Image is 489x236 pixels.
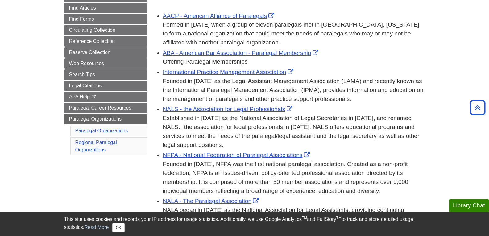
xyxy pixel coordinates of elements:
[69,61,104,66] span: Web Resources
[64,81,147,91] a: Legal Citations
[75,128,128,133] a: Paralegal Organizations
[84,225,109,230] a: Read More
[336,216,342,220] sup: TM
[69,16,94,22] span: Find Forms
[64,36,147,47] a: Reference Collection
[163,50,320,56] a: Link opens in new window
[75,140,117,152] a: Regional Paralegal Organizations
[64,216,425,232] div: This site uses cookies and records your IP address for usage statistics. Additionally, we use Goo...
[64,3,147,13] a: Find Articles
[69,83,102,88] span: Legal Citations
[69,27,115,33] span: Circulating Collection
[69,94,90,99] span: APA Help
[163,106,294,112] a: Link opens in new window
[302,216,307,220] sup: TM
[69,39,115,44] span: Reference Collection
[69,50,110,55] span: Reserve Collection
[69,116,122,122] span: Paralegal Organizations
[64,58,147,69] a: Web Resources
[163,77,425,103] div: Founded in [DATE] as the Legal Assistant Management Association (LAMA) and recently known as the ...
[163,57,425,66] div: Offering Paralegal Memberships
[163,206,425,232] div: NALA began in [DATE] as the National Association for Legal Assistants, providing continuing educa...
[64,25,147,35] a: Circulating Collection
[163,13,276,19] a: Link opens in new window
[91,95,96,99] i: This link opens in a new window
[64,92,147,102] a: APA Help
[64,69,147,80] a: Search Tips
[64,114,147,124] a: Paralegal Organizations
[163,114,425,149] div: Established in [DATE] as the National Association of Legal Secretaries in [DATE], and renamed NAL...
[163,160,425,195] div: Founded in [DATE], NFPA was the first national paralegal association. Created as a non-profit fed...
[69,105,131,110] span: Paralegal Career Resources
[64,14,147,24] a: Find Forms
[69,72,95,77] span: Search Tips
[69,5,96,10] span: Find Articles
[163,69,295,75] a: Link opens in new window
[163,152,312,158] a: Link opens in new window
[64,47,147,58] a: Reserve Collection
[112,223,124,232] button: Close
[449,199,489,212] button: Library Chat
[468,103,487,112] a: Back to Top
[64,103,147,113] a: Paralegal Career Resources
[163,198,261,204] a: Link opens in new window
[163,20,425,47] div: Formed in [DATE] when a group of eleven paralegals met in [GEOGRAPHIC_DATA], [US_STATE] to form a...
